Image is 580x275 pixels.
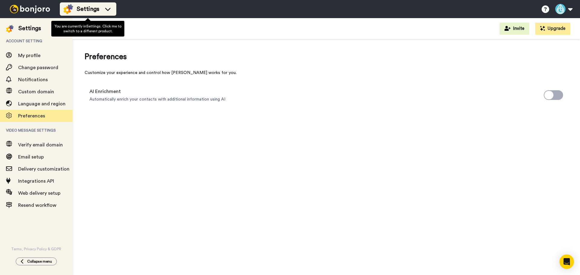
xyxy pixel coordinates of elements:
[18,203,56,208] span: Resend workflow
[16,257,57,265] button: Collapse menu
[18,101,66,106] span: Language and region
[18,77,48,82] span: Notifications
[18,142,63,147] span: Verify email domain
[18,167,69,171] span: Delivery customization
[559,254,574,269] div: Open Intercom Messenger
[18,155,44,159] span: Email setup
[7,5,53,13] img: bj-logo-header-white.svg
[18,179,54,184] span: Integrations API
[89,96,225,102] span: Automatically enrich your contacts with additional information using AI
[18,191,60,196] span: Web delivery setup
[85,51,568,62] span: Preferences
[18,53,40,58] span: My profile
[6,25,14,33] img: settings-colored.svg
[500,23,529,35] button: Invite
[18,114,45,118] span: Preferences
[18,89,54,94] span: Custom domain
[63,4,73,14] img: settings-colored.svg
[77,5,99,13] span: Settings
[54,24,121,33] span: You are currently in Settings . Click me to switch to a different product.
[85,70,568,76] div: Customize your experience and control how [PERSON_NAME] works for you.
[89,88,225,95] span: AI Enrichment
[18,24,41,33] div: Settings
[18,65,58,70] span: Change password
[535,23,570,35] button: Upgrade
[27,259,52,264] span: Collapse menu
